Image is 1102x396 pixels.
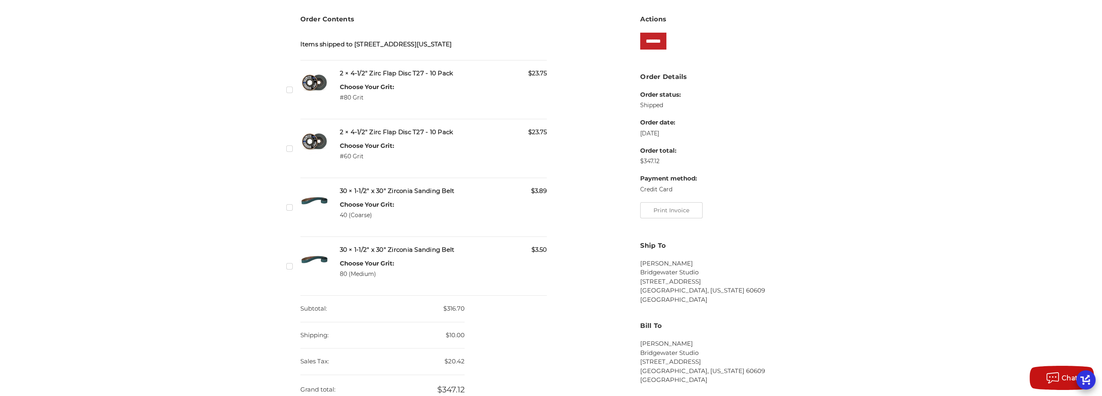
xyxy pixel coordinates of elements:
li: [PERSON_NAME] [640,259,802,268]
h5: 2 × 4-1/2" Zirc Flap Disc T27 - 10 Pack [340,128,547,137]
dt: Order date: [640,118,697,127]
li: [STREET_ADDRESS] [640,277,802,286]
dt: Shipping: [300,322,329,348]
dd: $10.00 [300,322,465,349]
button: Print Invoice [640,202,703,218]
li: Bridgewater Studio [640,268,802,277]
dd: #80 Grit [340,93,394,102]
dt: Subtotal: [300,296,327,322]
dt: Choose Your Grit: [340,259,394,268]
li: [STREET_ADDRESS] [640,357,802,367]
dt: Order total: [640,146,697,155]
dd: $347.12 [640,157,697,166]
dd: #60 Grit [340,152,394,161]
h5: 30 × 1-1/2" x 30" Zirconia Sanding Belt [340,245,547,255]
h3: Order Contents [300,15,547,24]
h5: 30 × 1-1/2" x 30" Zirconia Sanding Belt [340,187,547,196]
span: Chat [1062,374,1078,382]
dt: Sales Tax: [300,348,329,375]
dt: Payment method: [640,174,697,183]
li: [GEOGRAPHIC_DATA], [US_STATE] 60609 [640,286,802,295]
dt: Choose Your Grit: [340,141,394,151]
img: 4-1/2" Zirc Flap Disc T27 - 10 Pack [300,128,329,156]
h3: Bill To [640,321,802,331]
button: Chat [1030,366,1094,390]
span: $3.50 [531,245,547,255]
dt: Choose Your Grit: [340,200,394,209]
dd: Credit Card [640,185,697,194]
span: $23.75 [528,69,547,78]
dd: [DATE] [640,129,697,138]
dd: Shipped [640,101,697,110]
dd: 80 (Medium) [340,270,394,278]
dd: $20.42 [300,348,465,375]
h3: Actions [640,15,802,24]
h5: 2 × 4-1/2" Zirc Flap Disc T27 - 10 Pack [340,69,547,78]
li: [PERSON_NAME] [640,339,802,348]
span: $23.75 [528,128,547,137]
dd: $316.70 [300,296,465,322]
li: Bridgewater Studio [640,348,802,358]
dt: Choose Your Grit: [340,83,394,92]
img: 1-1/2" x 30" Sanding Belt - Zirconia [300,245,329,274]
li: [GEOGRAPHIC_DATA], [US_STATE] 60609 [640,367,802,376]
h3: Ship To [640,241,802,251]
img: 1-1/2" x 30" Sanding Belt - Zirconia [300,187,329,215]
dt: Order status: [640,90,697,100]
span: $3.89 [531,187,547,196]
li: [GEOGRAPHIC_DATA] [640,295,802,305]
li: [GEOGRAPHIC_DATA] [640,375,802,385]
dd: 40 (Coarse) [340,211,394,220]
h5: Items shipped to [STREET_ADDRESS][US_STATE] [300,40,547,49]
h3: Order Details [640,72,802,82]
img: 4-1/2" Zirc Flap Disc T27 - 10 Pack [300,69,329,97]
